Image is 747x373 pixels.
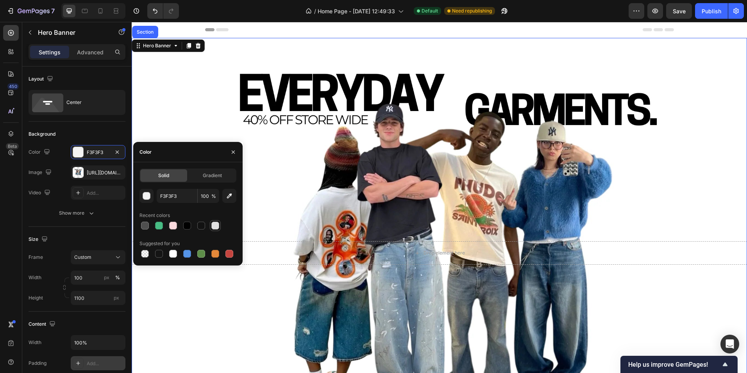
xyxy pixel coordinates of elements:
[158,172,169,179] span: Solid
[66,93,114,111] div: Center
[29,188,52,198] div: Video
[147,3,179,19] div: Undo/Redo
[292,228,333,234] div: Drop element here
[132,22,747,373] iframe: Design area
[6,143,19,149] div: Beta
[71,291,125,305] input: px
[51,6,55,16] p: 7
[59,209,95,217] div: Show more
[77,48,104,56] p: Advanced
[203,172,222,179] span: Gradient
[113,273,122,282] button: px
[673,8,686,14] span: Save
[87,149,109,156] div: F3F3F3
[29,274,41,281] label: Width
[211,193,216,200] span: %
[695,3,728,19] button: Publish
[720,335,739,353] div: Open Intercom Messenger
[71,335,125,350] input: Auto
[104,274,109,281] div: px
[87,190,123,197] div: Add...
[29,360,46,367] div: Padding
[29,319,57,330] div: Content
[10,20,41,27] div: Hero Banner
[3,3,58,19] button: 7
[314,7,316,15] span: /
[666,3,692,19] button: Save
[71,250,125,264] button: Custom
[87,169,123,176] div: [URL][DOMAIN_NAME]
[139,240,180,247] div: Suggested for you
[102,273,111,282] button: %
[139,149,152,156] div: Color
[628,361,720,368] span: Help us improve GemPages!
[39,48,61,56] p: Settings
[452,7,492,14] span: Need republishing
[318,7,395,15] span: Home Page - [DATE] 12:49:33
[38,28,104,37] p: Hero Banner
[422,7,438,14] span: Default
[29,131,55,138] div: Background
[29,74,55,84] div: Layout
[29,167,53,178] div: Image
[74,254,91,261] span: Custom
[29,339,41,346] div: Width
[29,147,52,158] div: Color
[4,8,23,13] div: Section
[115,274,120,281] div: %
[29,206,125,220] button: Show more
[139,212,170,219] div: Recent colors
[29,254,43,261] label: Frame
[702,7,721,15] div: Publish
[87,360,123,367] div: Add...
[7,83,19,90] div: 450
[71,271,125,285] input: px%
[29,294,43,301] label: Height
[114,295,119,301] span: px
[29,234,49,245] div: Size
[157,189,197,203] input: Eg: FFFFFF
[628,360,730,369] button: Show survey - Help us improve GemPages!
